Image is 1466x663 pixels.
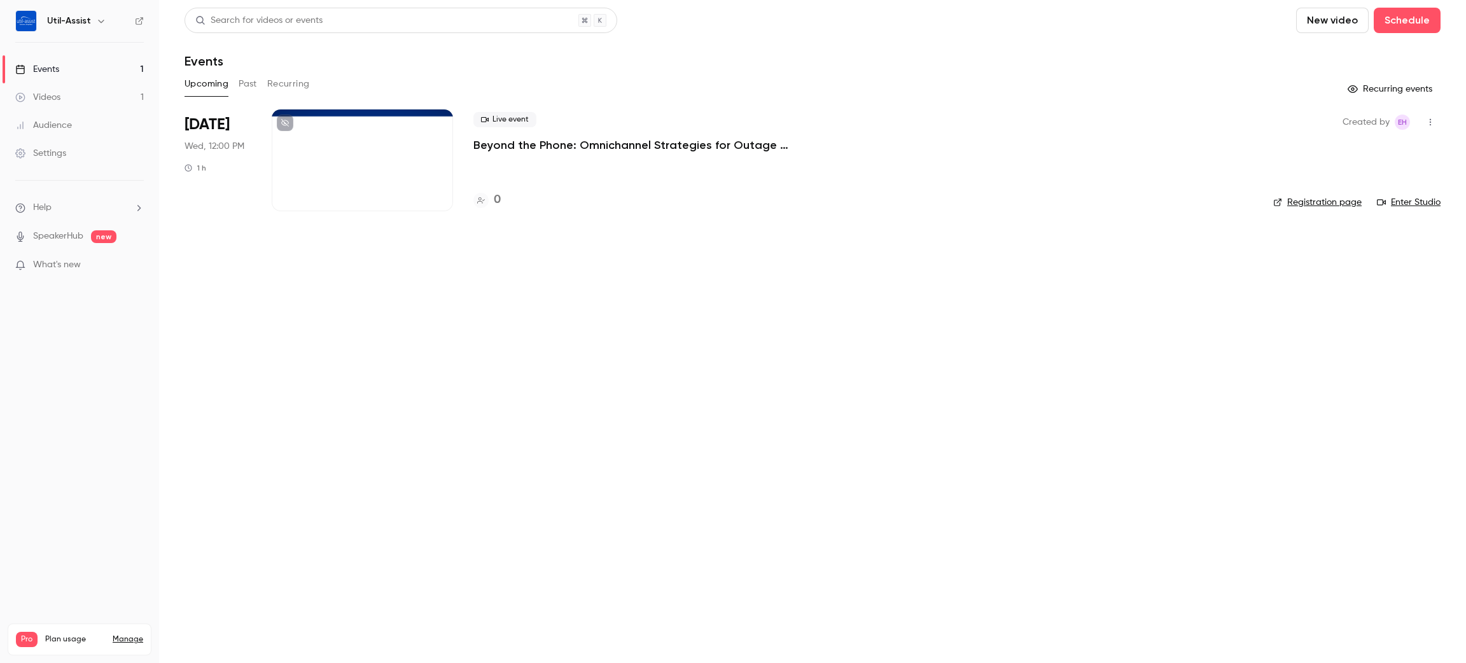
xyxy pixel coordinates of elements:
[1273,196,1362,209] a: Registration page
[473,137,855,153] a: Beyond the Phone: Omnichannel Strategies for Outage Communications
[185,115,230,135] span: [DATE]
[15,91,60,104] div: Videos
[1398,115,1407,130] span: EH
[91,230,116,243] span: new
[1377,196,1441,209] a: Enter Studio
[33,230,83,243] a: SpeakerHub
[15,201,144,214] li: help-dropdown-opener
[1342,79,1441,99] button: Recurring events
[113,634,143,645] a: Manage
[1395,115,1410,130] span: Emily Henderson
[1343,115,1390,130] span: Created by
[185,140,244,153] span: Wed, 12:00 PM
[1374,8,1441,33] button: Schedule
[1296,8,1369,33] button: New video
[195,14,323,27] div: Search for videos or events
[16,632,38,647] span: Pro
[239,74,257,94] button: Past
[185,163,206,173] div: 1 h
[15,147,66,160] div: Settings
[185,53,223,69] h1: Events
[15,119,72,132] div: Audience
[185,74,228,94] button: Upcoming
[47,15,91,27] h6: Util-Assist
[45,634,105,645] span: Plan usage
[15,63,59,76] div: Events
[267,74,310,94] button: Recurring
[16,11,36,31] img: Util-Assist
[33,258,81,272] span: What's new
[494,192,501,209] h4: 0
[185,109,251,211] div: Sep 24 Wed, 12:00 PM (America/Toronto)
[473,192,501,209] a: 0
[473,112,536,127] span: Live event
[129,260,144,271] iframe: Noticeable Trigger
[33,201,52,214] span: Help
